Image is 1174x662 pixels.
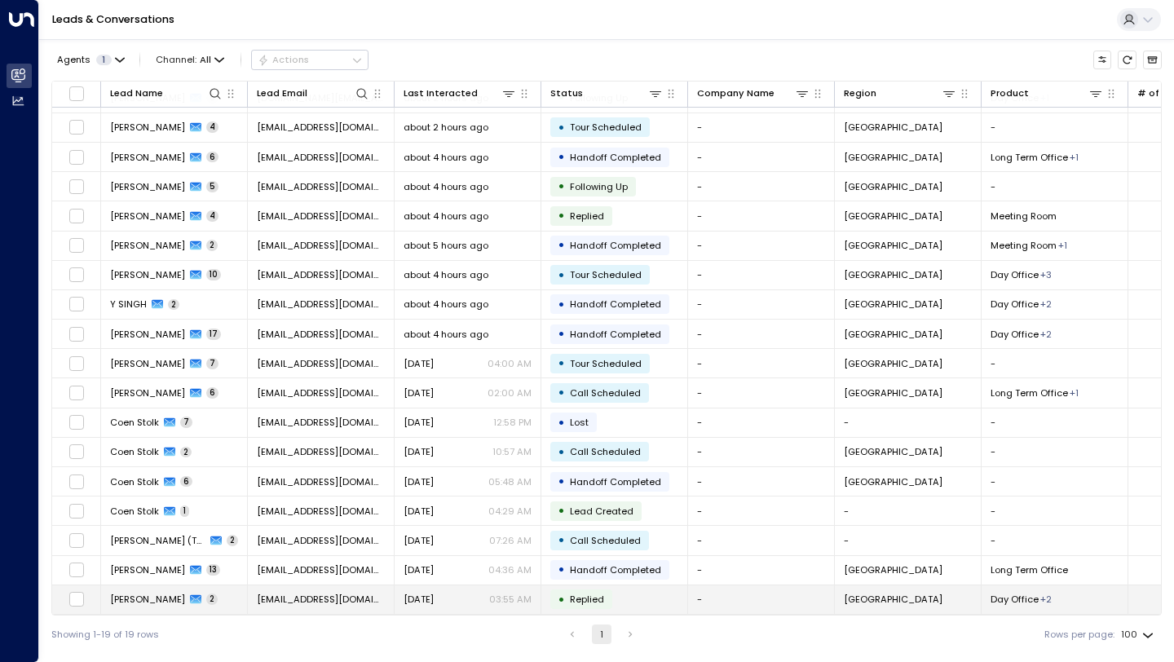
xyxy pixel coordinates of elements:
div: Long Term Office,Meeting Room,Workstation [1040,268,1052,281]
span: Long Term Office [991,386,1068,399]
p: 04:29 AM [488,505,532,518]
td: - [982,438,1128,466]
span: about 4 hours ago [404,268,488,281]
button: Channel:All [151,51,230,68]
span: Yesterday [404,386,434,399]
div: • [558,558,565,580]
div: • [558,323,565,345]
span: sharvaripabrekar083@gmail.com [257,328,385,341]
span: 4 [206,121,218,133]
span: Oct 07, 2025 [404,534,434,547]
div: Company Name [697,86,810,101]
div: • [558,500,565,522]
td: - [982,172,1128,201]
div: Workstation [1070,151,1079,164]
span: 2 [206,240,218,251]
p: 10:57 AM [492,445,532,458]
span: Handoff Completed [570,298,661,311]
span: Alison LISON [110,180,185,193]
p: 04:36 AM [488,563,532,576]
div: Last Interacted [404,86,516,101]
label: Rows per page: [1044,628,1114,642]
div: • [558,382,565,404]
span: Johannesburg [844,180,942,193]
span: singh.yuvraj2006@gmail.com [257,210,385,223]
div: • [558,117,565,139]
span: Toggle select row [68,267,85,283]
span: 1 [96,55,112,65]
span: Daniel Vaca [110,386,185,399]
button: Archived Leads [1143,51,1162,69]
span: ruiz.soledad@gmail.com [257,593,385,606]
span: dteixeira+test2@gmail.com [257,534,385,547]
div: Region [844,86,956,101]
span: Tour Scheduled [570,121,642,134]
span: Coen Stolk [110,416,159,429]
td: - [835,526,982,554]
span: 1 [180,505,189,517]
span: 6 [206,152,218,163]
span: Madrid [844,386,942,399]
div: • [558,264,565,286]
div: • [558,175,565,197]
span: Handoff Completed [570,151,661,164]
div: Status [550,86,583,101]
span: Y SINGH [110,298,147,311]
div: Status [550,86,663,101]
button: Actions [251,50,369,69]
td: - [982,496,1128,525]
div: Region [844,86,876,101]
span: Lost [570,416,589,429]
div: • [558,146,565,168]
span: Oct 07, 2025 [404,563,434,576]
td: - [982,526,1128,554]
span: Yuvraj Singh [110,239,185,252]
div: • [558,589,565,611]
span: Coen Stolk [110,505,159,518]
p: 05:48 AM [488,475,532,488]
span: 17 [206,329,221,340]
span: Bangalore [844,268,942,281]
span: Toggle select row [68,119,85,135]
td: - [688,172,835,201]
nav: pagination navigation [562,624,641,644]
span: aallcc@hotmail.co.uk [257,121,385,134]
div: Last Interacted [404,86,478,101]
span: Call Scheduled [570,386,641,399]
span: Leiden [844,445,942,458]
span: Toggle select row [68,591,85,607]
div: Button group with a nested menu [251,50,369,69]
div: Lead Email [257,86,307,101]
span: London [844,239,942,252]
span: coenstolk75@gmail.com [257,475,385,488]
span: Day Office [991,268,1039,281]
span: Day Office [991,298,1039,311]
span: Toggle select all [68,86,85,102]
span: Toggle select row [68,414,85,430]
span: about 5 hours ago [404,239,488,252]
div: • [558,293,565,316]
span: Replied [570,210,604,223]
span: about 4 hours ago [404,151,488,164]
a: Leads & Conversations [52,12,174,26]
div: Product [991,86,1103,101]
td: - [688,585,835,614]
span: Toggle select row [68,296,85,312]
td: - [688,201,835,230]
span: Toggle select row [68,149,85,165]
p: 04:00 AM [488,357,532,370]
span: Toggle select row [68,474,85,490]
span: Daniel Teixeira [110,357,185,370]
td: - [835,408,982,437]
span: Yuvraj Singh [110,210,185,223]
span: Abbie Callaghan [110,121,185,134]
span: Coen Stolk [110,445,159,458]
span: coenstolk75@gmail.com [257,505,385,518]
div: Lead Name [110,86,223,101]
td: - [688,320,835,348]
span: 2 [168,299,179,311]
p: 07:26 AM [489,534,532,547]
span: Toggle select row [68,532,85,549]
span: Toggle select row [68,237,85,254]
td: - [688,113,835,142]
